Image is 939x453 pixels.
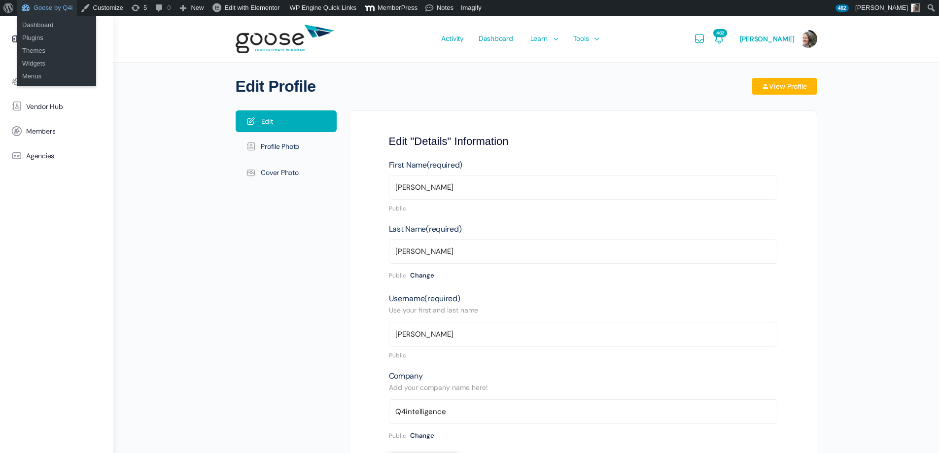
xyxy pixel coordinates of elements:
a: Widgets [17,57,96,70]
span: 462 [835,4,849,12]
legend: Username [389,295,460,303]
ul: Goose by Q4i [17,41,96,86]
h1: Edit Profile [236,77,316,96]
span: Learn [530,15,548,62]
a: Profile Photo [236,135,337,158]
a: Edit [236,110,337,132]
a: Learn [525,16,561,62]
button: Change [410,266,434,285]
span: Public [389,432,406,440]
span: Agencies [26,152,54,160]
a: Activity [436,16,469,62]
span: Public [389,351,406,359]
a: Themes [17,44,96,57]
p: Use your first and last name [389,304,777,317]
iframe: Chat Widget [718,330,939,453]
span: Public [389,272,406,279]
a: Members [5,119,108,143]
a: Cover Photo [236,161,337,184]
a: Dashboard [17,19,96,32]
ul: Goose by Q4i [17,16,96,47]
span: (required) [424,293,460,304]
span: Activity [441,15,464,62]
span: [PERSON_NAME] [740,35,795,43]
a: Dashboard [474,16,518,62]
a: Tools [568,16,602,62]
button: Change [410,426,434,445]
span: Edit with Elementor [224,4,279,11]
a: Vendor Hub [5,94,108,119]
a: Agencies [5,143,108,168]
span: Public [389,205,406,212]
span: Members [26,127,55,136]
a: Plugins [17,32,96,44]
span: 462 [713,29,727,37]
a: Messages [694,16,705,62]
a: Menus [17,70,96,83]
span: (required) [426,224,461,234]
legend: Last Name [389,225,462,233]
p: Add your company name here! [389,381,777,394]
span: Tools [573,15,589,62]
h2: Edit "Details" Information [389,136,777,147]
a: [PERSON_NAME] [740,16,817,62]
span: (required) [427,160,462,170]
a: View Profile [752,77,817,95]
span: Dashboard [479,15,513,62]
a: Notifications [713,16,725,62]
a: Groups [5,70,108,94]
legend: Company [389,372,423,380]
legend: First Name [389,161,463,169]
span: Vendor Hub [26,103,63,111]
